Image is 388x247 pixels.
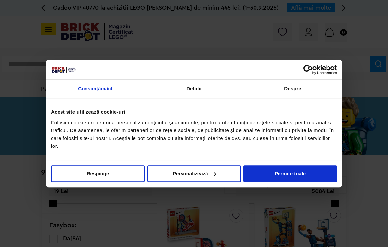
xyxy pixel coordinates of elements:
[51,119,337,150] div: Folosim cookie-uri pentru a personaliza conținutul și anunțurile, pentru a oferi funcții de rețel...
[243,165,337,182] button: Permite toate
[46,80,145,98] a: Consimțământ
[279,65,337,75] a: Usercentrics Cookiebot - opens in a new window
[145,80,243,98] a: Detalii
[51,108,337,116] div: Acest site utilizează cookie-uri
[51,165,145,182] button: Respinge
[51,66,77,73] img: siglă
[147,165,241,182] button: Personalizează
[243,80,342,98] a: Despre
